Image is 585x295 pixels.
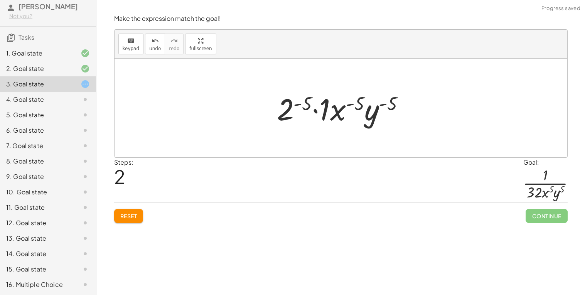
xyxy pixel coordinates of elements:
button: Reset [114,209,143,223]
i: Task not started. [81,172,90,181]
p: Make the expression match the goal! [114,14,568,23]
div: 14. Goal state [6,249,68,258]
span: Tasks [19,33,34,41]
div: 13. Goal state [6,234,68,243]
i: Task not started. [81,141,90,150]
span: fullscreen [189,46,212,51]
div: 5. Goal state [6,110,68,120]
div: Goal: [523,158,568,167]
div: 11. Goal state [6,203,68,212]
span: Progress saved [541,5,580,12]
div: 3. Goal state [6,79,68,89]
div: 9. Goal state [6,172,68,181]
i: Task finished and correct. [81,64,90,73]
span: keypad [123,46,140,51]
div: 15. Goal state [6,265,68,274]
i: Task not started. [81,157,90,166]
div: 8. Goal state [6,157,68,166]
button: redoredo [165,34,184,54]
i: Task not started. [81,126,90,135]
i: Task not started. [81,280,90,289]
span: Reset [120,212,137,219]
i: Task not started. [81,218,90,228]
button: undoundo [145,34,165,54]
i: Task not started. [81,203,90,212]
i: Task finished and correct. [81,49,90,58]
i: Task not started. [81,249,90,258]
div: 12. Goal state [6,218,68,228]
i: keyboard [127,36,135,46]
div: 4. Goal state [6,95,68,104]
div: Not you? [9,12,90,20]
div: 1. Goal state [6,49,68,58]
i: Task not started. [81,265,90,274]
button: fullscreen [185,34,216,54]
i: undo [152,36,159,46]
div: 7. Goal state [6,141,68,150]
span: [PERSON_NAME] [19,2,78,11]
label: Steps: [114,158,133,166]
div: 16. Multiple Choice [6,280,68,289]
div: 2. Goal state [6,64,68,73]
span: undo [149,46,161,51]
button: keyboardkeypad [118,34,144,54]
div: 6. Goal state [6,126,68,135]
i: redo [170,36,178,46]
i: Task not started. [81,234,90,243]
span: redo [169,46,179,51]
i: Task not started. [81,187,90,197]
i: Task not started. [81,110,90,120]
i: Task started. [81,79,90,89]
span: 2 [114,165,125,188]
div: 10. Goal state [6,187,68,197]
i: Task not started. [81,95,90,104]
